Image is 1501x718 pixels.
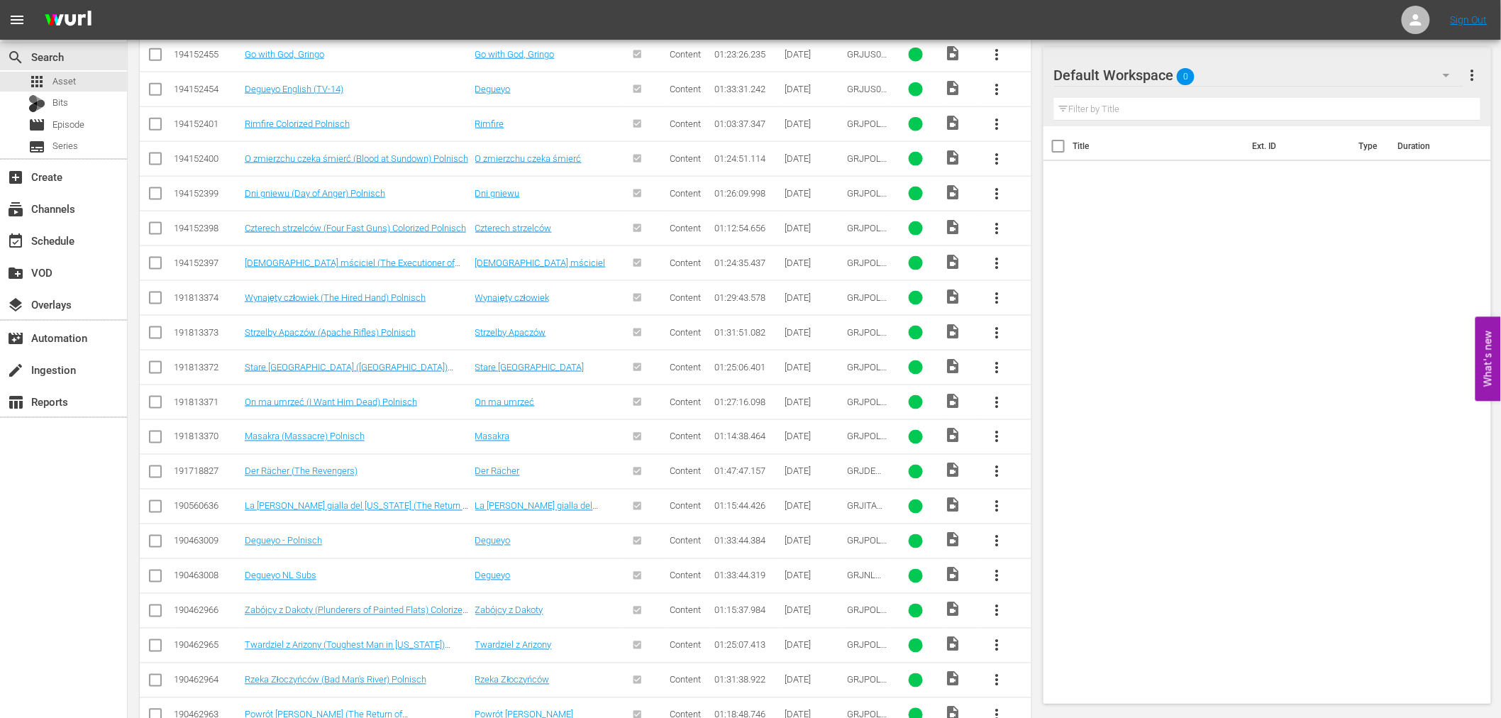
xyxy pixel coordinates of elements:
div: 01:27:16.098 [714,397,781,407]
span: more_vert [989,81,1006,98]
div: 01:26:09.998 [714,188,781,199]
div: 194152455 [174,49,240,60]
a: Czterech strzelców [475,223,552,233]
div: 01:33:44.384 [714,536,781,546]
div: [DATE] [785,466,843,477]
span: GRJPOL214 [847,605,887,626]
a: O zmierzchu czeka śmierć [475,153,582,164]
a: O zmierzchu czeka śmierć (Blood at Sundown) Polnisch [245,153,468,164]
div: [DATE] [785,570,843,581]
div: [DATE] [785,640,843,651]
span: Episode [52,118,84,132]
span: more_vert [989,289,1006,306]
span: Video [945,566,962,583]
a: La [PERSON_NAME] gialla del [US_STATE] [475,501,599,522]
div: [DATE] [785,292,843,303]
span: Series [52,139,78,153]
a: Degueyo English (TV-14) [245,84,343,94]
span: Video [945,636,962,653]
a: Masakra (Massacre) Polnisch [245,431,365,442]
div: 191718827 [174,466,240,477]
div: 01:24:35.437 [714,258,781,268]
span: Video [945,114,962,131]
a: Twardziel z Arizony (Toughest Man in [US_STATE]) Polnisch [245,640,450,661]
span: Content [670,362,701,372]
div: Bits [28,95,45,112]
span: GRJPOL216 [847,640,887,661]
span: Video [945,670,962,687]
button: more_vert [980,107,1014,141]
span: Video [945,149,962,166]
span: Content [670,431,701,442]
span: Video [945,358,962,375]
div: 01:31:38.922 [714,675,781,685]
button: more_vert [980,177,1014,211]
span: Content [670,118,701,129]
button: more_vert [980,663,1014,697]
div: 190462966 [174,605,240,616]
div: 194152454 [174,84,240,94]
a: [DEMOGRAPHIC_DATA] mściciel (The Executioner of [DEMOGRAPHIC_DATA]) Polnisch [245,258,460,279]
div: 191813374 [174,292,240,303]
span: more_vert [989,359,1006,376]
a: Sign Out [1451,14,1488,26]
span: Ingestion [7,362,24,379]
span: Video [945,184,962,201]
span: Content [670,640,701,651]
span: more_vert [989,46,1006,63]
span: more_vert [989,394,1006,411]
div: Default Workspace [1054,55,1464,95]
span: more_vert [989,533,1006,550]
a: Der Rächer (The Revengers) [245,466,358,477]
div: 01:31:51.082 [714,327,781,338]
a: Degueyo NL Subs [245,570,316,581]
span: Content [670,536,701,546]
a: Dni gniewu [475,188,520,199]
span: Overlays [7,297,24,314]
a: Dni gniewu (Day of Anger) Polnisch [245,188,385,199]
div: 191813370 [174,431,240,442]
button: more_vert [980,38,1014,72]
span: GRJUS0274R [847,84,887,105]
span: Video [945,462,962,479]
a: Go with God, Gringo [245,49,324,60]
span: more_vert [989,498,1006,515]
a: Rzeka Złoczyńców (Bad Man's River) Polnisch [245,675,426,685]
span: Video [945,288,962,305]
span: Video [945,601,962,618]
span: GRJPOL224 [847,327,887,348]
a: Degueyo [475,84,511,94]
div: 190463009 [174,536,240,546]
img: ans4CAIJ8jUAAAAAAAAAAAAAAAAAAAAAAAAgQb4GAAAAAAAAAAAAAAAAAAAAAAAAJMjXAAAAAAAAAAAAAAAAAAAAAAAAgAT5G... [34,4,102,37]
div: [DATE] [785,501,843,512]
div: 194152401 [174,118,240,129]
span: Content [670,501,701,512]
span: Video [945,79,962,96]
a: Zabójcy z Dakoty (Plunderers of Painted Flats) Colorized Polnisch [245,605,468,626]
span: GRJUS0275R [847,49,887,70]
a: La [PERSON_NAME] gialla del [US_STATE] (The Return of [PERSON_NAME]) [245,501,470,522]
div: 191813372 [174,362,240,372]
span: more_vert [989,568,1006,585]
span: GRJPOL225 [847,431,887,453]
span: Channels [7,201,24,218]
button: more_vert [980,629,1014,663]
span: Content [670,605,701,616]
span: GRJPOL222 [847,292,887,314]
div: 191813373 [174,327,240,338]
button: more_vert [980,72,1014,106]
th: Duration [1389,126,1474,166]
button: more_vert [980,490,1014,524]
span: more_vert [989,637,1006,654]
span: Video [945,392,962,409]
span: Content [670,258,701,268]
div: 01:23:26.235 [714,49,781,60]
button: more_vert [980,281,1014,315]
a: Der Rächer [475,466,520,477]
a: Masakra [475,431,510,442]
span: Create [7,169,24,186]
div: 01:33:31.242 [714,84,781,94]
span: more_vert [989,463,1006,480]
a: On ma umrzeć (I Want Him Dead) Polnisch [245,397,417,407]
button: more_vert [1463,58,1480,92]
